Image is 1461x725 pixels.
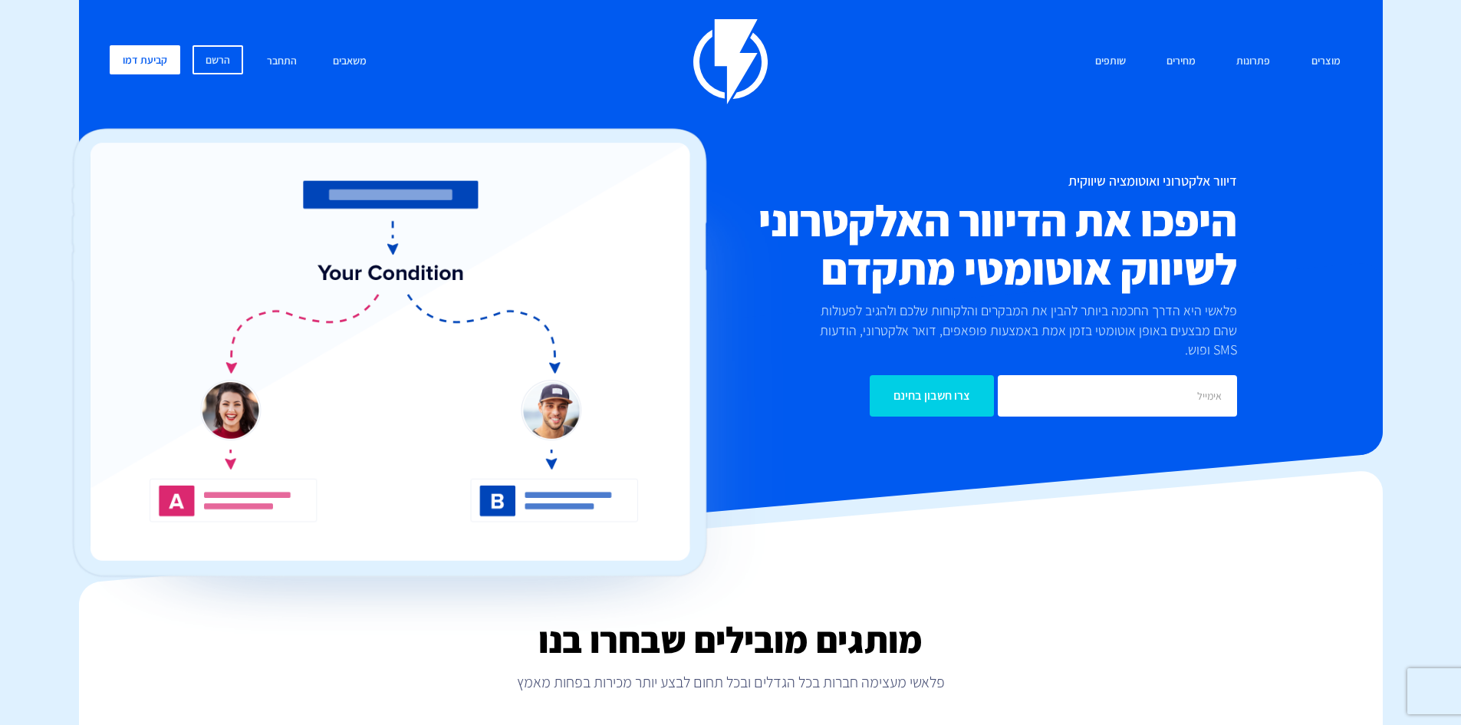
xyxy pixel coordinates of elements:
h2: היפכו את הדיוור האלקטרוני לשיווק אוטומטי מתקדם [639,196,1237,293]
a: פתרונות [1225,45,1282,78]
a: התחבר [255,45,308,78]
input: צרו חשבון בחינם [870,375,994,417]
p: פלאשי היא הדרך החכמה ביותר להבין את המבקרים והלקוחות שלכם ולהגיב לפעולות שהם מבצעים באופן אוטומטי... [794,301,1237,360]
a: מוצרים [1300,45,1352,78]
p: פלאשי מעצימה חברות בכל הגדלים ובכל תחום לבצע יותר מכירות בפחות מאמץ [79,671,1383,693]
a: קביעת דמו [110,45,180,74]
h1: דיוור אלקטרוני ואוטומציה שיווקית [639,173,1237,189]
input: אימייל [998,375,1237,417]
a: שותפים [1084,45,1137,78]
a: משאבים [321,45,378,78]
a: מחירים [1155,45,1207,78]
h2: מותגים מובילים שבחרו בנו [79,620,1383,660]
a: הרשם [192,45,243,74]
